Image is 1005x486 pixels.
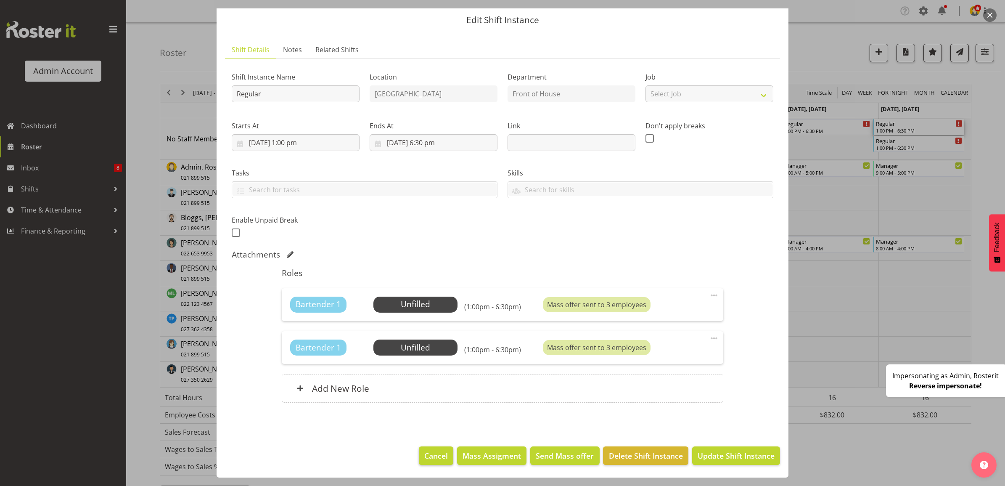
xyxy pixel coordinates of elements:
label: Tasks [232,168,497,178]
span: Shift Details [232,45,270,55]
span: Bartender 1 [296,342,341,354]
h5: Attachments [232,250,280,260]
h5: Roles [282,268,723,278]
p: Edit Shift Instance [225,16,780,24]
input: Search for tasks [232,183,497,196]
span: Feedback [993,223,1001,252]
input: Search for skills [508,183,773,196]
label: Enable Unpaid Break [232,215,360,225]
button: Mass Assigment [457,446,526,465]
h6: (1:00pm - 6:30pm) [464,303,521,311]
label: Link [508,121,635,131]
input: Click to select... [232,134,360,151]
button: Send Mass offer [530,446,599,465]
a: Reverse impersonate! [909,381,982,390]
label: Shift Instance Name [232,72,360,82]
div: Mass offer sent to 3 employees [543,340,651,355]
label: Don't apply breaks [645,121,773,131]
button: Delete Shift Instance [603,446,688,465]
input: Click to select... [370,134,497,151]
h6: (1:00pm - 6:30pm) [464,345,521,354]
p: Impersonating as Admin, Rosterit [892,371,999,381]
span: Mass Assigment [463,450,521,461]
span: Update Shift Instance [698,450,775,461]
h6: Add New Role [312,383,369,394]
label: Job [645,72,773,82]
label: Department [508,72,635,82]
label: Ends At [370,121,497,131]
span: Notes [283,45,302,55]
div: Mass offer sent to 3 employees [543,297,651,312]
label: Location [370,72,497,82]
button: Update Shift Instance [692,446,780,465]
input: Shift Instance Name [232,85,360,102]
span: Delete Shift Instance [609,450,683,461]
button: Cancel [419,446,453,465]
span: Unfilled [401,342,430,353]
span: Cancel [424,450,448,461]
label: Skills [508,168,773,178]
span: Unfilled [401,298,430,310]
img: help-xxl-2.png [980,461,988,469]
span: Bartender 1 [296,298,341,311]
span: Send Mass offer [536,450,594,461]
label: Starts At [232,121,360,131]
span: Related Shifts [315,45,359,55]
button: Feedback - Show survey [989,214,1005,271]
